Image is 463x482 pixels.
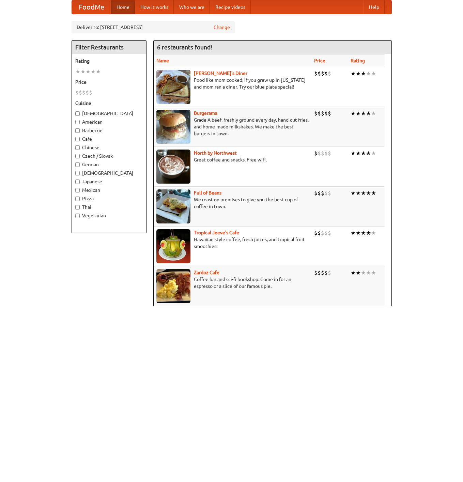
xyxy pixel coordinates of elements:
[194,71,247,76] a: [PERSON_NAME]'s Diner
[75,79,143,85] h5: Price
[75,154,80,158] input: Czech / Slovak
[324,229,328,237] li: $
[318,150,321,157] li: $
[361,189,366,197] li: ★
[75,205,80,209] input: Thai
[314,229,318,237] li: $
[366,150,371,157] li: ★
[328,189,331,197] li: $
[194,230,239,235] a: Tropical Jeeve's Cafe
[75,111,80,116] input: [DEMOGRAPHIC_DATA]
[351,58,365,63] a: Rating
[328,150,331,157] li: $
[318,70,321,77] li: $
[321,70,324,77] li: $
[321,189,324,197] li: $
[371,70,376,77] li: ★
[318,269,321,277] li: $
[86,89,89,96] li: $
[356,150,361,157] li: ★
[75,188,80,192] input: Mexican
[156,276,309,290] p: Coffee bar and sci-fi bookshop. Come in for an espresso or a slice of our famous pie.
[75,100,143,107] h5: Cuisine
[351,70,356,77] li: ★
[111,0,135,14] a: Home
[72,41,146,54] h4: Filter Restaurants
[351,150,356,157] li: ★
[156,269,190,303] img: zardoz.jpg
[75,110,143,117] label: [DEMOGRAPHIC_DATA]
[82,89,86,96] li: $
[314,269,318,277] li: $
[356,269,361,277] li: ★
[75,171,80,175] input: [DEMOGRAPHIC_DATA]
[361,150,366,157] li: ★
[371,229,376,237] li: ★
[314,58,325,63] a: Price
[156,156,309,163] p: Great coffee and snacks. Free wifi.
[324,110,328,117] li: $
[371,110,376,117] li: ★
[366,189,371,197] li: ★
[75,127,143,134] label: Barbecue
[324,70,328,77] li: $
[156,116,309,137] p: Grade A beef, freshly ground every day, hand-cut fries, and home-made milkshakes. We make the bes...
[351,229,356,237] li: ★
[366,70,371,77] li: ★
[156,77,309,90] p: Food like mom cooked, if you grew up in [US_STATE] and mom ran a diner. Try our blue plate special!
[75,58,143,64] h5: Rating
[366,229,371,237] li: ★
[321,150,324,157] li: $
[156,236,309,250] p: Hawaiian style coffee, fresh juices, and tropical fruit smoothies.
[356,229,361,237] li: ★
[194,190,221,196] b: Full of Beans
[318,189,321,197] li: $
[75,89,79,96] li: $
[75,136,143,142] label: Cafe
[156,189,190,223] img: beans.jpg
[356,110,361,117] li: ★
[79,89,82,96] li: $
[156,229,190,263] img: jeeves.jpg
[75,137,80,141] input: Cafe
[75,128,80,133] input: Barbecue
[89,89,92,96] li: $
[75,68,80,75] li: ★
[328,70,331,77] li: $
[75,162,80,167] input: German
[351,189,356,197] li: ★
[324,269,328,277] li: $
[321,269,324,277] li: $
[194,270,219,275] a: Zardoz Cafe
[194,150,237,156] a: North by Northwest
[366,110,371,117] li: ★
[156,58,169,63] a: Name
[318,110,321,117] li: $
[75,153,143,159] label: Czech / Slovak
[75,187,143,193] label: Mexican
[75,144,143,151] label: Chinese
[157,44,212,50] ng-pluralize: 6 restaurants found!
[371,269,376,277] li: ★
[328,269,331,277] li: $
[72,21,235,33] div: Deliver to: [STREET_ADDRESS]
[328,229,331,237] li: $
[75,197,80,201] input: Pizza
[156,150,190,184] img: north.jpg
[324,150,328,157] li: $
[75,145,80,150] input: Chinese
[135,0,174,14] a: How it works
[75,120,80,124] input: American
[361,70,366,77] li: ★
[75,214,80,218] input: Vegetarian
[72,0,111,14] a: FoodMe
[321,229,324,237] li: $
[75,195,143,202] label: Pizza
[156,110,190,144] img: burgerama.jpg
[356,189,361,197] li: ★
[214,24,230,31] a: Change
[75,180,80,184] input: Japanese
